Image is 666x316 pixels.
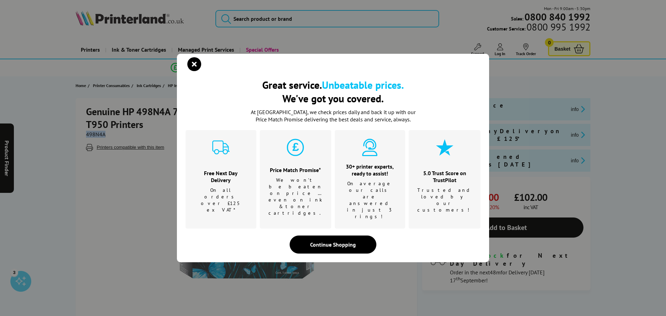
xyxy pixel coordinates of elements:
h2: Great service. We've got you covered. [186,78,480,105]
p: On average our calls are answered in just 3 rings! [343,180,397,220]
p: Trusted and loved by our customers! [417,187,472,213]
img: price-promise-cyan.svg [287,139,304,156]
img: delivery-cyan.svg [212,139,230,156]
h3: 5.0 Trust Score on TrustPilot [417,170,472,183]
h3: 30+ printer experts, ready to assist! [343,163,397,177]
img: star-cyan.svg [436,139,453,156]
div: Continue Shopping [290,236,376,254]
button: close modal [189,59,199,69]
img: expert-cyan.svg [361,139,378,156]
p: At [GEOGRAPHIC_DATA], we check prices daily and back it up with our Price Match Promise deliverin... [246,109,420,123]
b: Unbeatable prices. [322,78,404,92]
h3: Price Match Promise* [268,166,323,173]
p: On all orders over £125 ex VAT* [194,187,248,213]
p: We won't be beaten on price …even on ink & toner cartridges. [268,177,323,216]
h3: Free Next Day Delivery [194,170,248,183]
